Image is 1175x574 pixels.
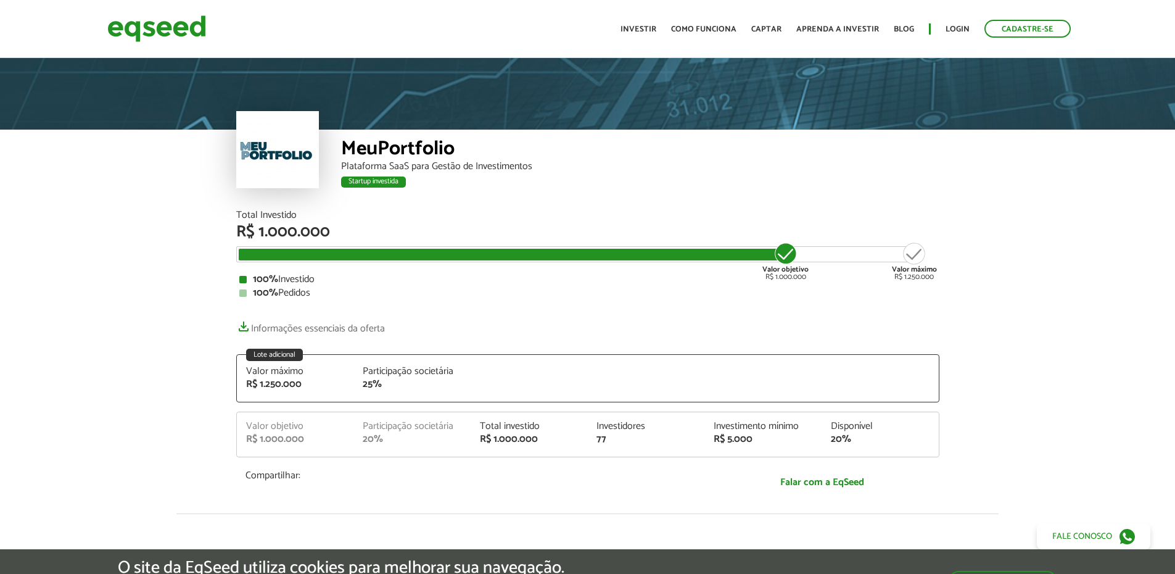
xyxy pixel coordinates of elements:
a: Investir [620,25,656,33]
strong: Valor objetivo [762,264,809,275]
div: R$ 1.000.000 [762,241,809,281]
div: R$ 5.000 [714,435,812,444]
div: R$ 1.250.000 [246,380,345,389]
div: R$ 1.250.000 [892,241,937,281]
div: Disponível [831,422,930,431]
img: EqSeed [107,12,206,45]
div: Valor objetivo [246,422,345,431]
a: Informações essenciais da oferta [236,317,385,334]
div: Investidores [596,422,695,431]
div: R$ 1.000.000 [246,435,345,444]
div: Lote adicional [246,349,303,361]
strong: Valor máximo [892,264,937,275]
div: Participação societária [363,367,461,376]
div: Participação societária [363,422,461,431]
div: MeuPortfolio [341,139,939,162]
div: Investido [239,275,936,285]
div: Total investido [480,422,579,431]
div: R$ 1.000.000 [480,435,579,444]
div: 20% [831,435,930,444]
div: Valor máximo [246,367,345,376]
div: 20% [363,435,461,444]
div: 77 [596,435,695,444]
strong: 100% [253,285,278,301]
a: Como funciona [671,25,736,33]
a: Captar [751,25,781,33]
strong: 100% [253,271,278,288]
div: Pedidos [239,288,936,298]
div: Plataforma SaaS para Gestão de Investimentos [341,162,939,172]
div: Investimento mínimo [714,422,812,431]
div: Startup investida [341,177,406,188]
a: Falar com a EqSeed [714,470,930,495]
div: Total Investido [236,210,939,220]
a: Cadastre-se [984,20,1071,38]
a: Blog [894,25,914,33]
p: Compartilhar: [245,470,696,481]
a: Login [946,25,970,33]
a: Fale conosco [1037,523,1150,549]
div: R$ 1.000.000 [236,224,939,240]
div: 25% [363,380,461,389]
a: Aprenda a investir [796,25,879,33]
